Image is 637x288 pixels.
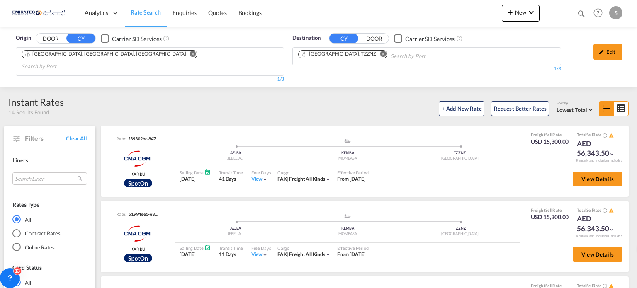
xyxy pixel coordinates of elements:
[599,102,614,116] md-icon: icon-format-list-bulleted
[180,245,211,251] div: Sailing Date
[12,243,87,252] md-radio-button: Online Rates
[24,51,188,58] div: Press delete to remove this chip.
[180,150,292,156] div: AEJEA
[526,7,536,17] md-icon: icon-chevron-down
[173,9,197,16] span: Enquiries
[581,176,614,182] span: View Details
[277,176,325,183] div: freight all kinds
[531,132,569,138] div: Freight Rate
[277,251,289,257] span: FAK
[262,252,268,258] md-icon: icon-chevron-down
[337,176,366,183] div: From 01 Aug 2025
[36,34,65,44] button: DOOR
[608,132,614,138] button: icon-alert
[208,9,226,16] span: Quotes
[292,226,404,231] div: KEMBA
[531,207,569,213] div: Freight Rate
[16,34,31,42] span: Origin
[405,35,455,43] div: Carrier SD Services
[577,214,618,234] div: AED 56,343.50
[609,151,615,157] md-icon: icon-chevron-down
[8,95,64,109] div: Instant Rates
[337,176,366,182] span: From [DATE]
[292,231,404,237] div: MOMBASA
[101,34,161,43] md-checkbox: Checkbox No Ink
[185,51,197,59] button: Remove
[609,227,615,232] md-icon: icon-chevron-down
[219,245,243,251] div: Transit Time
[85,9,108,17] span: Analytics
[131,171,145,177] span: KARIBU
[117,223,159,244] img: CMACGM Spot
[337,169,369,176] div: Effective Period
[591,6,605,20] span: Help
[277,245,331,251] div: Cargo
[131,246,145,252] span: KARIBU
[12,229,87,237] md-radio-button: Contract Rates
[292,156,404,161] div: MOMBASA
[586,283,593,288] span: Sell
[251,245,271,251] div: Free Days
[66,34,95,43] button: CY
[505,9,536,16] span: New
[287,251,288,257] span: |
[180,226,292,231] div: AEJEA
[24,51,186,58] div: Port of Jebel Ali, Jebel Ali, AEJEA
[12,157,28,164] span: Liners
[325,252,331,257] md-icon: icon-chevron-down
[609,208,614,213] md-icon: icon-alert
[8,109,49,116] span: 14 Results Found
[292,150,404,156] div: KEMBA
[394,34,455,43] md-checkbox: Checkbox No Ink
[277,251,325,258] div: freight all kinds
[112,35,161,43] div: Carrier SD Services
[12,264,42,272] div: Card Status
[557,106,587,113] span: Lowest Total
[591,6,609,21] div: Help
[204,244,211,251] md-icon: Schedules Available
[204,169,211,175] md-icon: Schedules Available
[325,177,331,182] md-icon: icon-chevron-down
[124,179,152,187] div: Rollable available
[601,132,607,138] button: Spot Rates are dynamic & can fluctuate with time
[219,176,243,183] div: 41 Days
[180,169,211,176] div: Sailing Date
[277,169,331,176] div: Cargo
[124,254,152,262] img: CMA_CGM_Spot.png
[374,51,387,59] button: Remove
[570,234,629,238] div: Remark and Inclusion included
[251,176,268,183] div: Viewicon-chevron-down
[337,245,369,251] div: Effective Period
[573,172,622,186] button: View Details
[20,48,280,73] md-chips-wrap: Chips container. Use arrow keys to select chips.
[531,213,569,221] div: USD 15,300.00
[577,9,586,18] md-icon: icon-magnify
[301,51,376,58] div: Zanzibar, TZZNZ
[404,150,516,156] div: TZZNZ
[608,208,614,214] button: icon-alert
[126,136,160,142] div: f39302bc-847a-4043-b67f-74aad1729f08.080d410c-fd2e-3dd2-86f6-a949e47d888d
[337,251,366,257] span: From [DATE]
[262,177,268,182] md-icon: icon-chevron-down
[570,158,629,163] div: Remark and Inclusion included
[22,60,100,73] input: Search by Port
[557,104,595,114] md-select: Select: Lowest Total
[292,65,561,73] div: 1/3
[12,278,87,286] md-radio-button: All
[573,247,622,262] button: View Details
[12,215,87,223] md-radio-button: All
[586,208,593,213] span: Sell
[577,139,618,159] div: AED 56,343.50
[66,135,87,142] span: Clear All
[505,7,515,17] md-icon: icon-plus 400-fg
[251,251,268,258] div: Viewicon-chevron-down
[557,101,595,106] div: Sort by
[126,211,160,217] div: 51994ee5-e3d7-4c94-8b2f-e7e2ac4ee260.cfd2b2d9-d7ec-329c-9cef-789dce93e807
[277,176,289,182] span: FAK
[609,133,614,138] md-icon: icon-alert
[360,34,389,44] button: DOOR
[404,231,516,237] div: [GEOGRAPHIC_DATA]
[219,251,243,258] div: 11 Days
[343,139,353,143] md-icon: assets/icons/custom/ship-fill.svg
[581,251,614,258] span: View Details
